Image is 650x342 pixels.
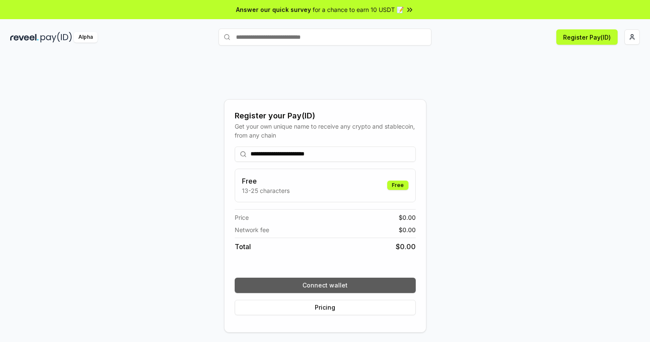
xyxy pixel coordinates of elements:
[235,300,416,315] button: Pricing
[10,32,39,43] img: reveel_dark
[387,181,408,190] div: Free
[235,278,416,293] button: Connect wallet
[399,225,416,234] span: $ 0.00
[313,5,404,14] span: for a chance to earn 10 USDT 📝
[235,225,269,234] span: Network fee
[242,176,290,186] h3: Free
[235,122,416,140] div: Get your own unique name to receive any crypto and stablecoin, from any chain
[235,110,416,122] div: Register your Pay(ID)
[556,29,618,45] button: Register Pay(ID)
[242,186,290,195] p: 13-25 characters
[74,32,98,43] div: Alpha
[235,241,251,252] span: Total
[235,213,249,222] span: Price
[399,213,416,222] span: $ 0.00
[40,32,72,43] img: pay_id
[396,241,416,252] span: $ 0.00
[236,5,311,14] span: Answer our quick survey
